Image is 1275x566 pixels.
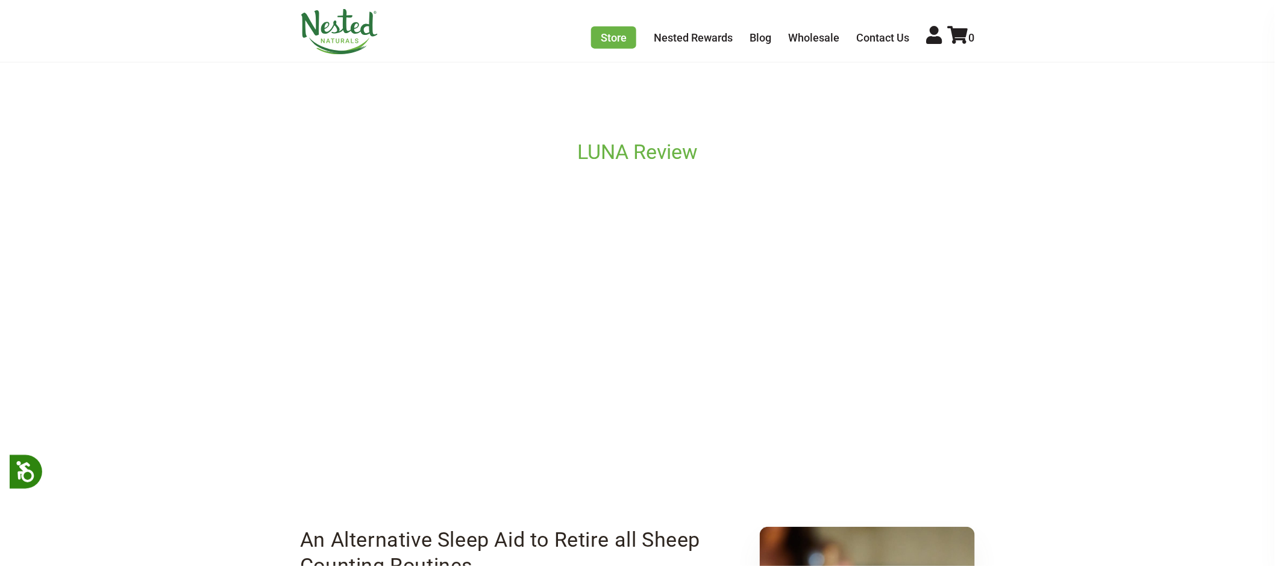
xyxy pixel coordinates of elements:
img: Nested Naturals [300,9,378,55]
a: Nested Rewards [654,31,733,44]
h2: LUNA Review [366,139,909,165]
a: Store [591,26,636,49]
a: 0 [947,31,975,44]
span: 0 [969,31,975,44]
a: Wholesale [788,31,839,44]
a: Contact Us [856,31,909,44]
a: Blog [750,31,771,44]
